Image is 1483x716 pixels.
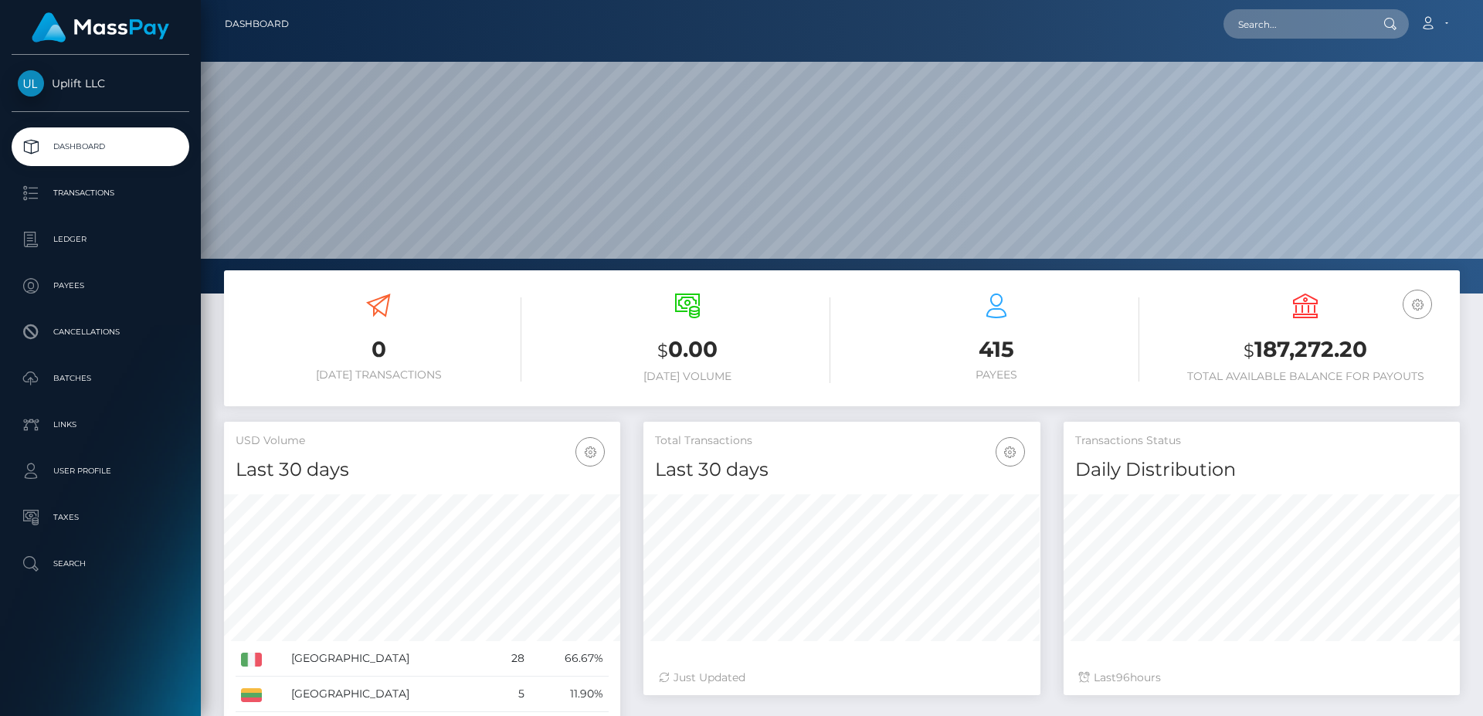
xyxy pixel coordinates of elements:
[18,135,183,158] p: Dashboard
[18,182,183,205] p: Transactions
[12,545,189,583] a: Search
[18,552,183,575] p: Search
[12,452,189,490] a: User Profile
[659,670,1024,686] div: Just Updated
[12,359,189,398] a: Batches
[530,641,609,677] td: 66.67%
[545,334,830,366] h3: 0.00
[286,677,491,712] td: [GEOGRAPHIC_DATA]
[18,367,183,390] p: Batches
[1162,334,1448,366] h3: 187,272.20
[492,677,530,712] td: 5
[12,127,189,166] a: Dashboard
[530,677,609,712] td: 11.90%
[655,456,1028,484] h4: Last 30 days
[657,340,668,361] small: $
[236,334,521,365] h3: 0
[286,641,491,677] td: [GEOGRAPHIC_DATA]
[241,653,262,667] img: IT.png
[236,433,609,449] h5: USD Volume
[1162,370,1448,383] h6: Total Available Balance for Payouts
[12,266,189,305] a: Payees
[18,228,183,251] p: Ledger
[18,321,183,344] p: Cancellations
[655,433,1028,449] h5: Total Transactions
[12,220,189,259] a: Ledger
[236,456,609,484] h4: Last 30 days
[18,413,183,436] p: Links
[12,174,189,212] a: Transactions
[18,460,183,483] p: User Profile
[853,334,1139,365] h3: 415
[1079,670,1444,686] div: Last hours
[545,370,830,383] h6: [DATE] Volume
[18,274,183,297] p: Payees
[12,406,189,444] a: Links
[1075,456,1448,484] h4: Daily Distribution
[225,8,289,40] a: Dashboard
[18,70,44,97] img: Uplift LLC
[236,368,521,382] h6: [DATE] Transactions
[853,368,1139,382] h6: Payees
[1223,9,1369,39] input: Search...
[18,506,183,529] p: Taxes
[1244,340,1254,361] small: $
[12,76,189,90] span: Uplift LLC
[12,498,189,537] a: Taxes
[1116,670,1130,684] span: 96
[1075,433,1448,449] h5: Transactions Status
[32,12,169,42] img: MassPay Logo
[492,641,530,677] td: 28
[12,313,189,351] a: Cancellations
[241,688,262,702] img: LT.png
